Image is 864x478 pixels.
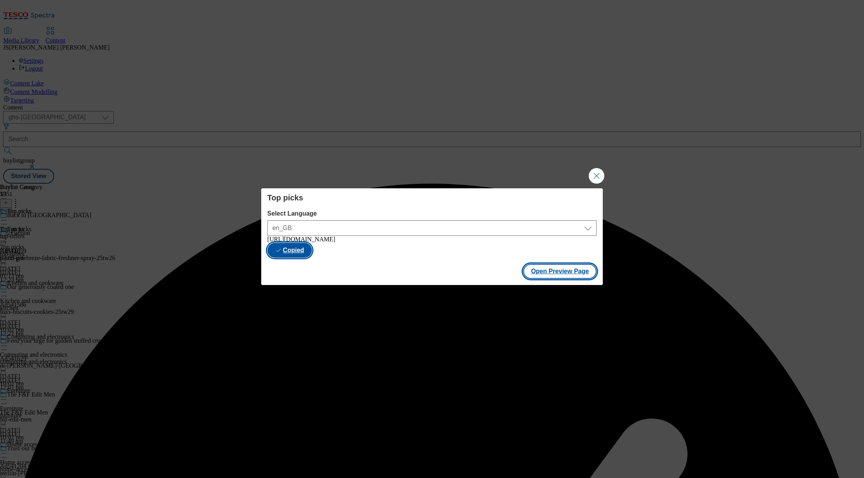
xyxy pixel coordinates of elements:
h4: Top picks [267,193,597,202]
button: Copied [267,243,312,258]
button: Open Preview Page [523,264,597,279]
button: Close Modal [589,168,604,184]
label: Select Language [267,210,597,217]
div: Modal [261,188,603,285]
div: [URL][DOMAIN_NAME] [267,236,597,243]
